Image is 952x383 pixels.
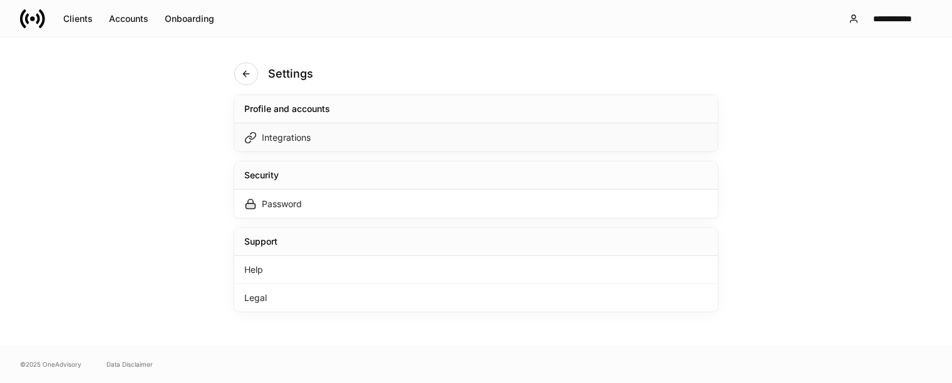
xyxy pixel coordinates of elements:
[165,14,214,23] div: Onboarding
[106,359,153,369] a: Data Disclaimer
[20,359,81,369] span: © 2025 OneAdvisory
[157,9,222,29] button: Onboarding
[262,198,302,210] div: Password
[55,9,101,29] button: Clients
[262,131,311,144] div: Integrations
[63,14,93,23] div: Clients
[268,66,313,81] h4: Settings
[109,14,148,23] div: Accounts
[244,103,330,115] div: Profile and accounts
[101,9,157,29] button: Accounts
[234,256,718,284] div: Help
[234,284,718,312] div: Legal
[244,235,277,248] div: Support
[244,169,279,181] div: Security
